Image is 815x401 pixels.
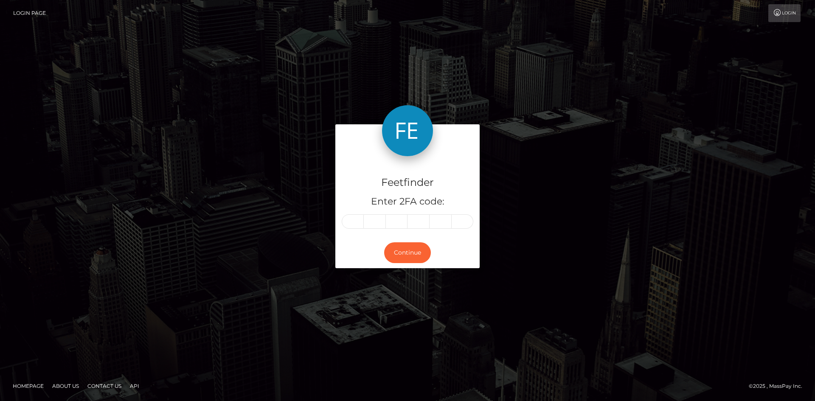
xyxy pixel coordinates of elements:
[768,4,801,22] a: Login
[342,175,473,190] h4: Feetfinder
[382,105,433,156] img: Feetfinder
[49,379,82,393] a: About Us
[126,379,143,393] a: API
[384,242,431,263] button: Continue
[13,4,46,22] a: Login Page
[749,381,809,391] div: © 2025 , MassPay Inc.
[84,379,125,393] a: Contact Us
[9,379,47,393] a: Homepage
[342,195,473,208] h5: Enter 2FA code:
